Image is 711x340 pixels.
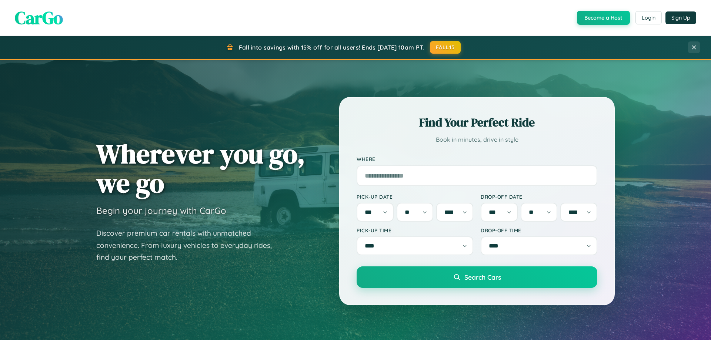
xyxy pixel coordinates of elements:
button: Search Cars [357,266,597,288]
label: Where [357,156,597,162]
label: Drop-off Date [481,193,597,200]
p: Discover premium car rentals with unmatched convenience. From luxury vehicles to everyday rides, ... [96,227,281,263]
button: Sign Up [665,11,696,24]
span: CarGo [15,6,63,30]
span: Fall into savings with 15% off for all users! Ends [DATE] 10am PT. [239,44,424,51]
button: FALL15 [430,41,461,54]
label: Pick-up Time [357,227,473,233]
span: Search Cars [464,273,501,281]
h1: Wherever you go, we go [96,139,305,198]
h2: Find Your Perfect Ride [357,114,597,131]
button: Login [635,11,662,24]
label: Pick-up Date [357,193,473,200]
p: Book in minutes, drive in style [357,134,597,145]
h3: Begin your journey with CarGo [96,205,226,216]
button: Become a Host [577,11,630,25]
label: Drop-off Time [481,227,597,233]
